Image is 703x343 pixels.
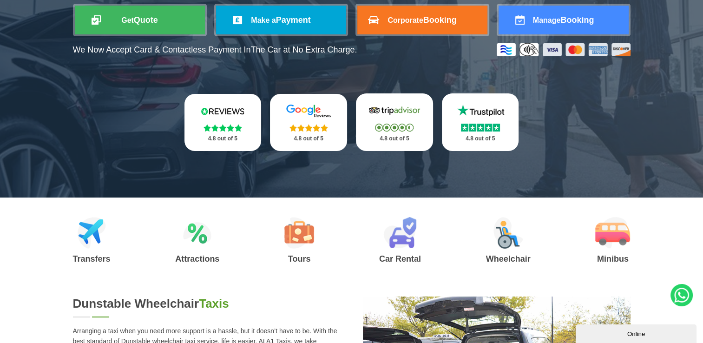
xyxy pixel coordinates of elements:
h3: Attractions [175,255,219,263]
h3: Wheelchair [486,255,531,263]
img: Car Rental [383,217,416,249]
h3: Transfers [73,255,111,263]
span: Get [121,16,134,24]
h3: Car Rental [379,255,421,263]
a: Make aPayment [216,6,346,34]
img: Airport Transfers [78,217,106,249]
img: Tours [284,217,314,249]
p: 4.8 out of 5 [195,133,251,145]
h3: Tours [284,255,314,263]
a: Trustpilot Stars 4.8 out of 5 [442,93,519,151]
p: 4.8 out of 5 [280,133,337,145]
span: Manage [533,16,561,24]
p: We Now Accept Card & Contactless Payment In [73,45,357,55]
a: GetQuote [75,6,205,34]
a: ManageBooking [499,6,629,34]
a: Tripadvisor Stars 4.8 out of 5 [356,93,433,151]
h2: Dunstable Wheelchair [73,297,341,311]
img: Minibus [595,217,630,249]
span: Corporate [388,16,423,24]
img: Stars [204,124,242,132]
p: 4.8 out of 5 [452,133,509,145]
a: Google Stars 4.8 out of 5 [270,94,347,151]
span: Make a [251,16,276,24]
img: Reviews.io [195,104,250,118]
iframe: chat widget [576,323,698,343]
img: Stars [289,124,328,132]
h3: Minibus [595,255,630,263]
img: Attractions [183,217,211,249]
span: Taxis [199,297,229,310]
img: Stars [461,124,500,132]
img: Tripadvisor [367,104,422,118]
a: CorporateBooking [357,6,487,34]
img: Credit And Debit Cards [497,43,631,56]
img: Wheelchair [493,217,523,249]
img: Stars [375,124,414,132]
img: Trustpilot [453,104,508,118]
img: Google [281,104,336,118]
a: Reviews.io Stars 4.8 out of 5 [184,94,262,151]
p: 4.8 out of 5 [366,133,423,145]
span: The Car at No Extra Charge. [250,45,357,54]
